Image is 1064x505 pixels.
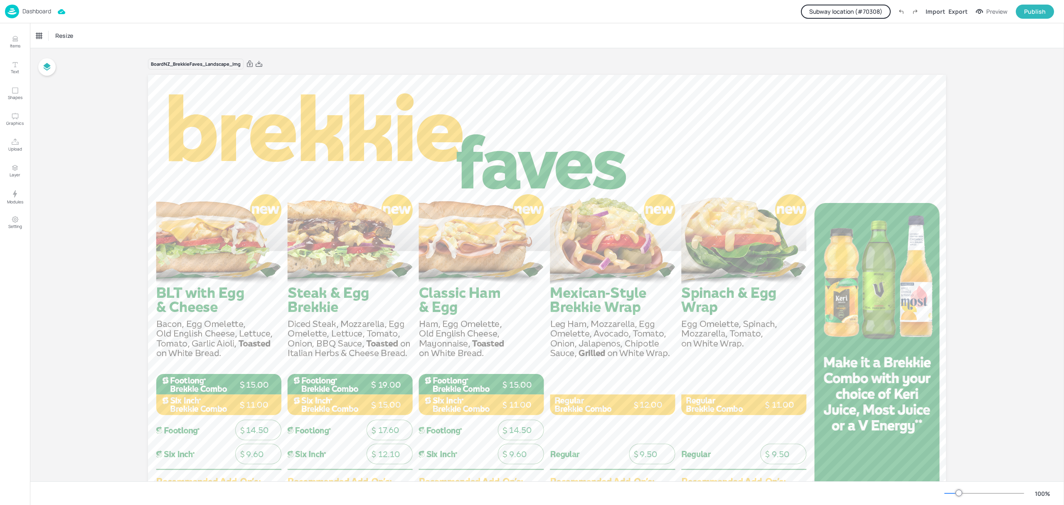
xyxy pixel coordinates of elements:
[640,400,662,410] span: 12.00
[986,7,1007,16] div: Preview
[22,8,51,14] p: Dashboard
[908,5,922,19] label: Redo (Ctrl + Y)
[1024,7,1046,16] div: Publish
[894,5,908,19] label: Undo (Ctrl + Z)
[640,449,657,459] span: 9.50
[378,425,399,435] span: 17.60
[148,59,244,70] div: Board NZ_BrekkieFaves_Landscape_Img
[971,5,1012,18] button: Preview
[246,380,268,390] span: 15.00
[378,400,401,410] span: 15.00
[246,425,268,435] span: 14.50
[5,5,19,18] img: logo-86c26b7e.jpg
[378,380,401,390] span: 19.00
[246,449,264,459] span: 9.60
[509,380,532,390] span: 15.00
[509,425,532,435] span: 14.50
[509,449,527,459] span: 9.60
[509,400,531,410] span: 11.00
[772,400,794,410] span: 11.00
[1016,5,1054,19] button: Publish
[772,449,789,459] span: 9.50
[378,449,400,459] span: 12.10
[54,31,75,40] span: Resize
[926,7,945,16] div: Import
[246,400,268,410] span: 11.00
[948,7,968,16] div: Export
[1032,489,1052,498] div: 100 %
[801,5,891,19] button: Subway location (#70308)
